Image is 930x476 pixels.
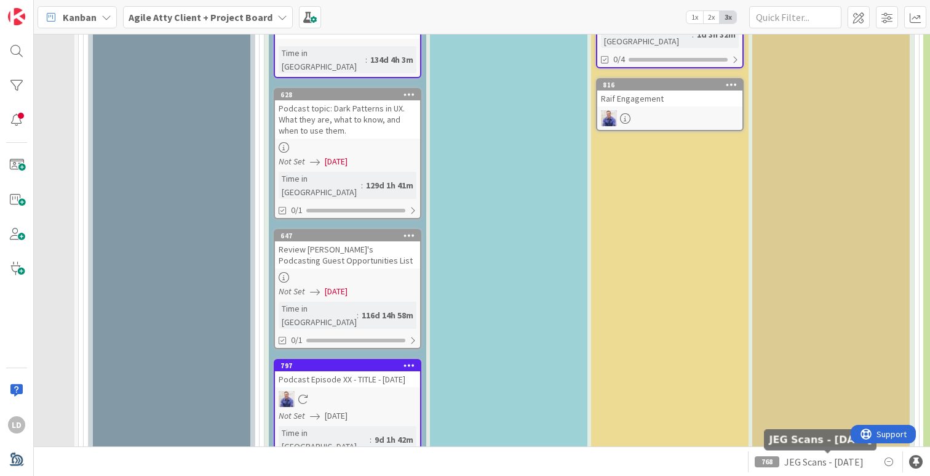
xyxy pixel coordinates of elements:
img: JG [279,391,295,407]
span: 3x [720,11,736,23]
span: : [370,433,372,446]
img: Visit kanbanzone.com [8,8,25,25]
div: Time in [GEOGRAPHIC_DATA] [279,426,370,453]
div: JG [597,110,742,126]
div: LD [8,416,25,434]
div: 797 [275,360,420,371]
div: 116d 14h 58m [359,309,416,322]
span: : [365,53,367,67]
div: 768 [755,456,779,467]
i: Not Set [279,156,305,167]
span: 2x [703,11,720,23]
div: 797 [280,361,420,370]
span: 0/4 [613,53,625,66]
div: JG [275,391,420,407]
a: 797Podcast Episode XX - TITLE - [DATE]JGNot Set[DATE]Time in [GEOGRAPHIC_DATA]:9d 1h 42m [274,359,421,474]
div: Time in [GEOGRAPHIC_DATA] [601,21,692,48]
a: 628Podcast topic: Dark Patterns in UX. What they are, what to know, and when to use them.Not Set[... [274,88,421,219]
span: : [357,309,359,322]
span: Kanban [63,10,97,25]
div: 628Podcast topic: Dark Patterns in UX. What they are, what to know, and when to use them. [275,89,420,139]
div: 647Review [PERSON_NAME]'s Podcasting Guest Opportunities List [275,230,420,268]
div: Review [PERSON_NAME]'s Podcasting Guest Opportunities List [275,241,420,268]
span: JEG Scans - [DATE] [784,454,864,469]
div: 628 [275,89,420,100]
div: 1d 3h 32m [694,28,739,41]
div: Podcast Episode XX - TITLE - [DATE] [275,371,420,387]
span: [DATE] [325,155,348,168]
span: 1x [686,11,703,23]
div: Raif Engagement [597,91,742,107]
span: [DATE] [325,285,348,298]
div: Time in [GEOGRAPHIC_DATA] [279,302,357,329]
span: : [361,179,363,192]
span: Support [26,2,56,17]
span: 0/1 [291,204,303,217]
div: 797Podcast Episode XX - TITLE - [DATE] [275,360,420,387]
span: 0/1 [291,334,303,347]
span: [DATE] [325,409,348,422]
i: Not Set [279,410,305,421]
img: avatar [8,451,25,468]
span: : [692,28,694,41]
div: 134d 4h 3m [367,53,416,67]
div: Podcast topic: Dark Patterns in UX. What they are, what to know, and when to use them. [275,100,420,139]
div: 628 [280,91,420,99]
i: Not Set [279,286,305,297]
b: Agile Atty Client + Project Board [129,11,272,23]
div: 647 [275,230,420,241]
h5: JEG Scans - [DATE] [769,434,872,445]
div: 816 [603,81,742,89]
a: Create Clio Task Board for demosTime in [GEOGRAPHIC_DATA]:134d 4h 3m [274,10,421,78]
div: 647 [280,232,420,240]
div: 816Raif Engagement [597,79,742,107]
div: 9d 1h 42m [372,433,416,446]
a: 816Raif EngagementJG [596,78,744,131]
div: 816 [597,79,742,91]
div: Time in [GEOGRAPHIC_DATA] [279,172,361,199]
div: 129d 1h 41m [363,179,416,192]
input: Quick Filter... [749,6,841,28]
a: 647Review [PERSON_NAME]'s Podcasting Guest Opportunities ListNot Set[DATE]Time in [GEOGRAPHIC_DAT... [274,229,421,349]
div: Time in [GEOGRAPHIC_DATA] [279,46,365,73]
img: JG [601,110,617,126]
